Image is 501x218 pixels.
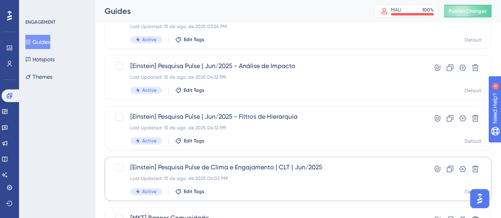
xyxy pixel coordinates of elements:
button: Edit Tags [175,188,204,195]
div: Last Updated: 15 de ago. de 2025 04:12 PM [130,125,402,131]
div: 4 [55,4,57,10]
div: Default [465,87,482,94]
div: 100 % [422,7,434,13]
div: Last Updated: 15 de ago. de 2025 04:12 PM [130,74,402,80]
span: Edit Tags [184,36,204,43]
button: Edit Tags [175,138,204,144]
span: Edit Tags [184,87,204,93]
span: [Einstein] Pesquisa Pulse | Jun/2025 - Filtros de Hierarquia [130,112,402,121]
span: Active [142,188,156,195]
div: Default [465,37,482,43]
div: ENGAGEMENT [25,19,55,25]
span: Edit Tags [184,138,204,144]
button: Edit Tags [175,87,204,93]
span: [Einstein] Pesquisa Pulse de Clima e Engajamento | CLT | Jun/2025 [130,163,402,172]
span: Active [142,138,156,144]
button: Guides [25,35,50,49]
span: Active [142,36,156,43]
span: Publish Changes [449,8,487,14]
span: Need Help? [19,2,50,11]
div: MAU [391,7,401,13]
div: Default [465,189,482,195]
div: Last Updated: 15 de ago. de 2025 04:02 PM [130,175,402,182]
div: Last Updated: 15 de ago. de 2025 03:24 PM [130,23,402,30]
button: Themes [25,70,52,84]
span: [Einstein] Pesquisa Pulse | Jun/2025 - Análise de Impacto [130,61,402,71]
button: Hotspots [25,52,55,66]
div: Default [465,138,482,144]
span: Active [142,87,156,93]
div: Guides [105,6,354,17]
button: Publish Changes [444,5,491,17]
span: Edit Tags [184,188,204,195]
iframe: UserGuiding AI Assistant Launcher [468,187,491,210]
button: Edit Tags [175,36,204,43]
